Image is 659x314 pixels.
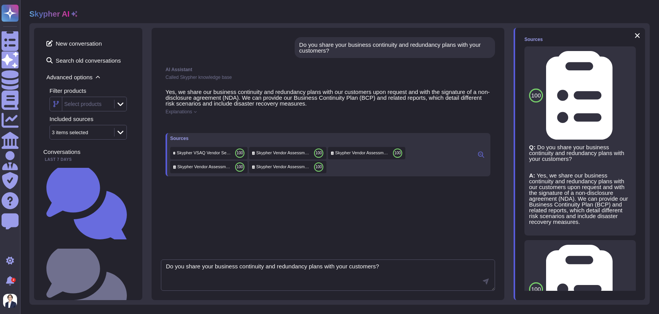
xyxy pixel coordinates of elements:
div: Click to preview/edit this source [249,161,326,173]
span: Explanations [166,109,192,114]
div: Filter products [50,88,133,94]
span: 100 [237,165,243,169]
button: Disable this source [619,245,631,257]
button: Copy this response [166,121,172,127]
span: Skypher Vendor Assessment Questionnaire evidence [256,164,311,170]
span: Skypher VSAQ Vendor Security Assessment Questionnaire evidence [177,150,232,156]
span: Called Skypher knowledge base [166,75,232,80]
span: 100 [316,165,322,169]
span: 100 [394,151,401,155]
span: Skypher Vendor Assessment Questionnaire evidence [335,150,390,156]
p: Yes, we share our business continuity and redundancy plans with our customers upon request and wi... [529,172,631,225]
div: 2 [11,278,16,282]
div: Sources [524,37,543,42]
div: Conversations [43,149,133,155]
button: Close panel [633,31,642,40]
div: Last 7 days [43,158,133,162]
p: Do you share your business continuity and redundancy plans with your customers? [529,144,631,162]
span: Skypher Vendor Assessment Questionnaire evidence [256,150,311,156]
span: Search old conversations [43,54,133,67]
button: Disable this source [619,51,631,63]
div: Click to preview/edit this source [170,147,248,159]
button: user [2,292,22,309]
div: Sources [170,136,472,141]
div: Click to preview/edit this source [328,147,405,159]
div: Click to preview/edit this source [249,147,326,159]
button: Like this response [173,120,179,126]
span: 100 [237,151,243,155]
strong: A: [529,172,535,179]
button: Dislike this response [181,121,187,127]
div: Select products [64,101,102,107]
div: 3 items selected [52,130,88,135]
img: user [3,294,17,308]
span: Advanced options [43,71,133,83]
strong: Q: [529,144,536,150]
h2: Skypher AI [29,9,70,19]
div: Click to preview/edit this source [170,161,248,173]
span: Skypher Vendor Assessment Questionnaire evidence [178,164,232,170]
div: Included sources [50,116,133,122]
span: 100 [531,92,541,98]
span: New conversation [43,37,133,49]
span: 100 [531,286,541,292]
p: Yes, we share our business continuity and redundancy plans with our customers upon request and wi... [166,89,490,106]
button: Click to view sources in the right panel [475,150,487,159]
div: Click to preview/edit this source [524,46,636,236]
div: Do you share your business continuity and redundancy plans with your customers? [299,42,490,53]
div: AI Assistant [166,67,490,72]
span: 100 [316,151,322,155]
